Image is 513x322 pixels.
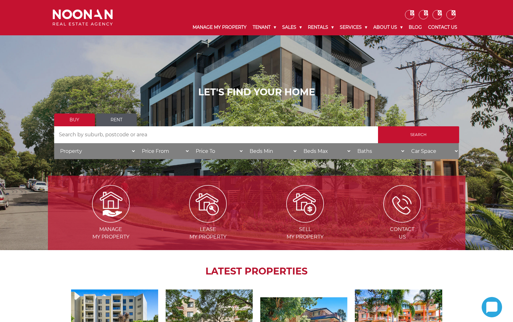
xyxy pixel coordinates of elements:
[279,19,305,35] a: Sales
[406,19,425,35] a: Blog
[370,19,406,35] a: About Us
[337,19,370,35] a: Services
[425,19,460,35] a: Contact Us
[305,19,337,35] a: Rentals
[63,226,159,241] span: Manage my Property
[286,185,324,223] img: Sell my property
[160,200,256,240] a: Lease my property Leasemy Property
[354,200,450,240] a: ICONS ContactUs
[189,19,250,35] a: Manage My Property
[257,226,353,241] span: Sell my Property
[354,226,450,241] span: Contact Us
[54,126,378,143] input: Search by suburb, postcode or area
[378,126,459,143] input: Search
[92,185,130,223] img: Manage my Property
[383,185,421,223] img: ICONS
[64,266,450,277] h2: LATEST PROPERTIES
[53,9,113,26] img: Noonan Real Estate Agency
[160,226,256,241] span: Lease my Property
[54,113,95,126] a: Buy
[54,87,459,98] h1: LET'S FIND YOUR HOME
[257,200,353,240] a: Sell my property Sellmy Property
[189,185,227,223] img: Lease my property
[250,19,279,35] a: Tenant
[96,113,137,126] a: Rent
[63,200,159,240] a: Manage my Property Managemy Property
